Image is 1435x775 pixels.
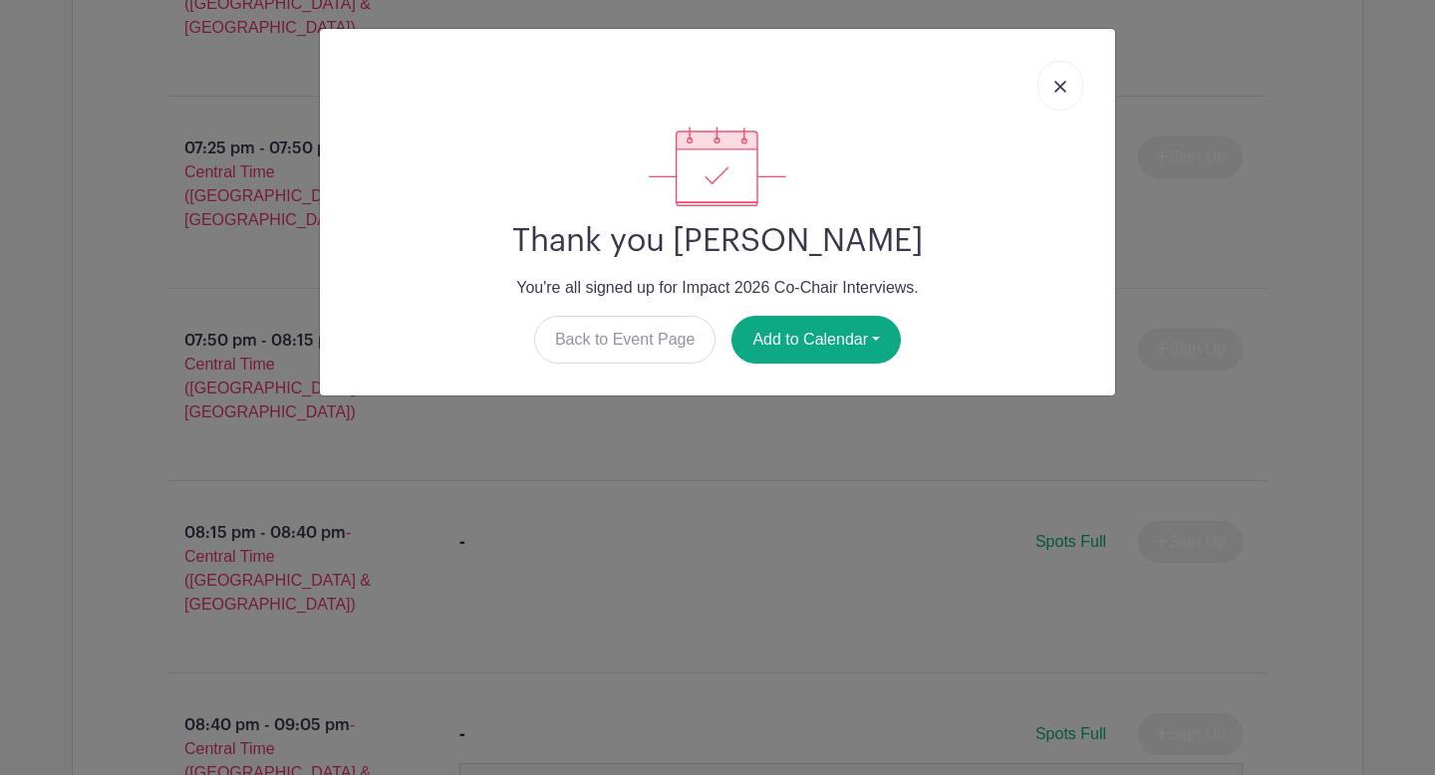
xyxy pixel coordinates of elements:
p: You're all signed up for Impact 2026 Co-Chair Interviews. [336,276,1099,300]
img: signup_complete-c468d5dda3e2740ee63a24cb0ba0d3ce5d8a4ecd24259e683200fb1569d990c8.svg [649,127,786,206]
h2: Thank you [PERSON_NAME] [336,222,1099,260]
a: Back to Event Page [534,316,717,364]
img: close_button-5f87c8562297e5c2d7936805f587ecaba9071eb48480494691a3f1689db116b3.svg [1054,81,1066,93]
button: Add to Calendar [731,316,901,364]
